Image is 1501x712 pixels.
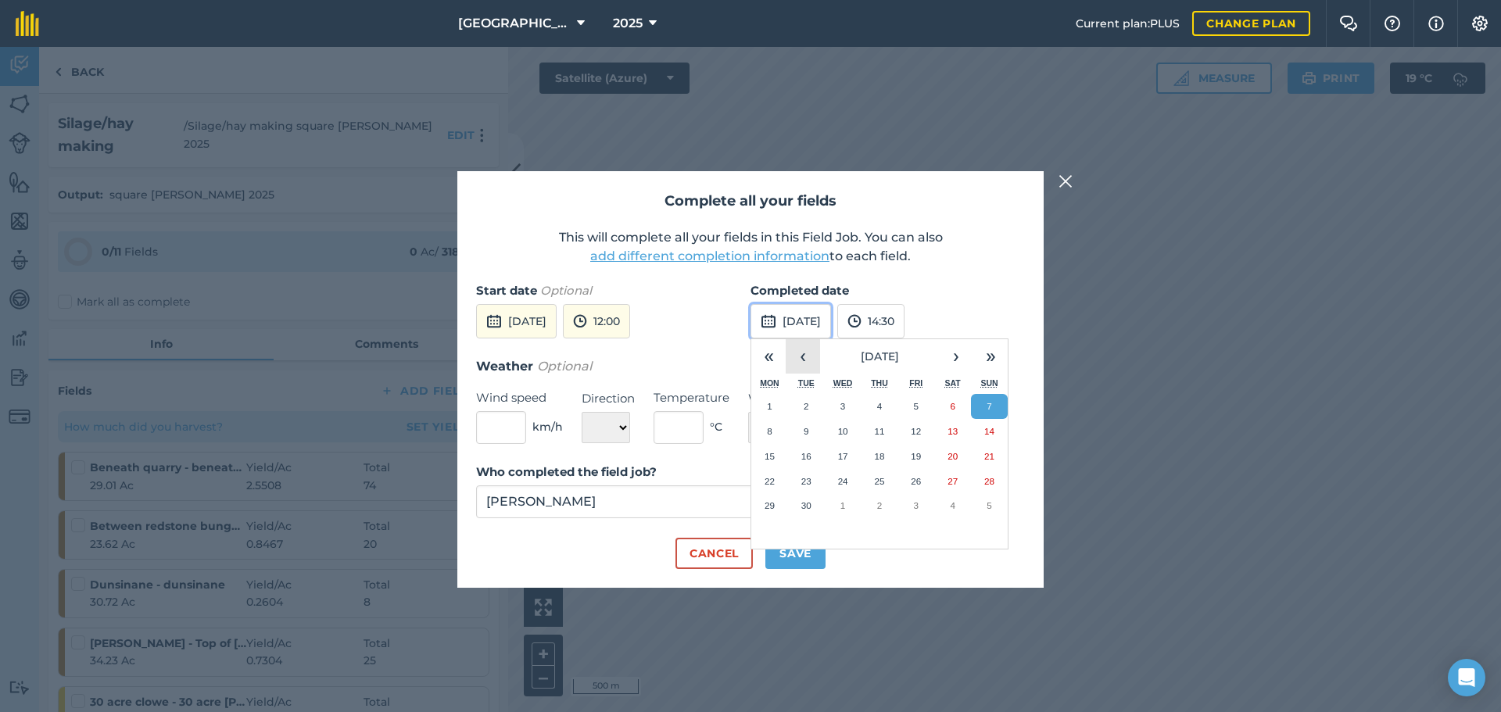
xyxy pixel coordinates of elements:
abbr: 4 October 2025 [950,500,955,510]
img: svg+xml;base64,PD94bWwgdmVyc2lvbj0iMS4wIiBlbmNvZGluZz0idXRmLTgiPz4KPCEtLSBHZW5lcmF0b3I6IEFkb2JlIE... [486,312,502,331]
a: Change plan [1192,11,1310,36]
abbr: Saturday [945,378,961,388]
abbr: 13 September 2025 [948,426,958,436]
button: 5 September 2025 [897,394,934,419]
button: 4 October 2025 [934,493,971,518]
button: 2 September 2025 [788,394,825,419]
abbr: Monday [760,378,779,388]
abbr: 3 September 2025 [840,401,845,411]
button: 13 September 2025 [934,419,971,444]
button: › [939,339,973,374]
button: 18 September 2025 [862,444,898,469]
button: 2 October 2025 [862,493,898,518]
button: 26 September 2025 [897,469,934,494]
button: 29 September 2025 [751,493,788,518]
button: 5 October 2025 [971,493,1008,518]
button: 14:30 [837,304,905,338]
button: 12 September 2025 [897,419,934,444]
button: [DATE] [820,339,939,374]
abbr: Wednesday [833,378,853,388]
span: Current plan : PLUS [1076,15,1180,32]
button: 19 September 2025 [897,444,934,469]
abbr: 18 September 2025 [874,451,884,461]
abbr: 21 September 2025 [984,451,994,461]
img: A cog icon [1471,16,1489,31]
button: add different completion information [590,247,829,266]
abbr: 27 September 2025 [948,476,958,486]
button: 27 September 2025 [934,469,971,494]
abbr: 23 September 2025 [801,476,811,486]
button: 15 September 2025 [751,444,788,469]
em: Optional [540,283,592,298]
strong: Who completed the field job? [476,464,657,479]
button: 1 September 2025 [751,394,788,419]
button: 16 September 2025 [788,444,825,469]
button: Save [765,538,826,569]
button: 4 September 2025 [862,394,898,419]
abbr: 1 September 2025 [767,401,772,411]
abbr: 29 September 2025 [765,500,775,510]
button: [DATE] [476,304,557,338]
abbr: 7 September 2025 [987,401,991,411]
abbr: 6 September 2025 [950,401,955,411]
abbr: Friday [909,378,922,388]
button: ‹ [786,339,820,374]
strong: Start date [476,283,537,298]
span: [DATE] [861,349,899,363]
abbr: 4 September 2025 [877,401,882,411]
img: svg+xml;base64,PD94bWwgdmVyc2lvbj0iMS4wIiBlbmNvZGluZz0idXRmLTgiPz4KPCEtLSBHZW5lcmF0b3I6IEFkb2JlIE... [761,312,776,331]
button: 17 September 2025 [825,444,862,469]
abbr: 22 September 2025 [765,476,775,486]
abbr: 5 September 2025 [914,401,919,411]
img: svg+xml;base64,PHN2ZyB4bWxucz0iaHR0cDovL3d3dy53My5vcmcvMjAwMC9zdmciIHdpZHRoPSIxNyIgaGVpZ2h0PSIxNy... [1428,14,1444,33]
button: 8 September 2025 [751,419,788,444]
abbr: 24 September 2025 [838,476,848,486]
button: » [973,339,1008,374]
abbr: 19 September 2025 [911,451,921,461]
abbr: 3 October 2025 [914,500,919,510]
button: 3 September 2025 [825,394,862,419]
img: fieldmargin Logo [16,11,39,36]
abbr: 2 September 2025 [804,401,808,411]
abbr: 28 September 2025 [984,476,994,486]
label: Direction [582,389,635,408]
label: Wind speed [476,388,563,407]
button: 10 September 2025 [825,419,862,444]
button: 21 September 2025 [971,444,1008,469]
abbr: 2 October 2025 [877,500,882,510]
button: [DATE] [750,304,831,338]
button: 20 September 2025 [934,444,971,469]
span: 2025 [613,14,643,33]
button: Cancel [675,538,753,569]
abbr: 14 September 2025 [984,426,994,436]
label: Weather [748,389,826,408]
img: svg+xml;base64,PD94bWwgdmVyc2lvbj0iMS4wIiBlbmNvZGluZz0idXRmLTgiPz4KPCEtLSBHZW5lcmF0b3I6IEFkb2JlIE... [847,312,862,331]
button: 24 September 2025 [825,469,862,494]
abbr: 20 September 2025 [948,451,958,461]
button: 7 September 2025 [971,394,1008,419]
strong: Completed date [750,283,849,298]
abbr: 16 September 2025 [801,451,811,461]
button: « [751,339,786,374]
abbr: Sunday [980,378,998,388]
button: 3 October 2025 [897,493,934,518]
h3: Weather [476,356,1025,377]
abbr: 25 September 2025 [874,476,884,486]
button: 28 September 2025 [971,469,1008,494]
abbr: 8 September 2025 [767,426,772,436]
span: ° C [710,418,722,435]
button: 14 September 2025 [971,419,1008,444]
abbr: 9 September 2025 [804,426,808,436]
abbr: Tuesday [798,378,815,388]
abbr: 5 October 2025 [987,500,991,510]
label: Temperature [654,388,729,407]
abbr: 12 September 2025 [911,426,921,436]
abbr: 17 September 2025 [838,451,848,461]
abbr: 15 September 2025 [765,451,775,461]
button: 30 September 2025 [788,493,825,518]
button: 11 September 2025 [862,419,898,444]
abbr: 26 September 2025 [911,476,921,486]
img: svg+xml;base64,PHN2ZyB4bWxucz0iaHR0cDovL3d3dy53My5vcmcvMjAwMC9zdmciIHdpZHRoPSIyMiIgaGVpZ2h0PSIzMC... [1059,172,1073,191]
button: 12:00 [563,304,630,338]
img: A question mark icon [1383,16,1402,31]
